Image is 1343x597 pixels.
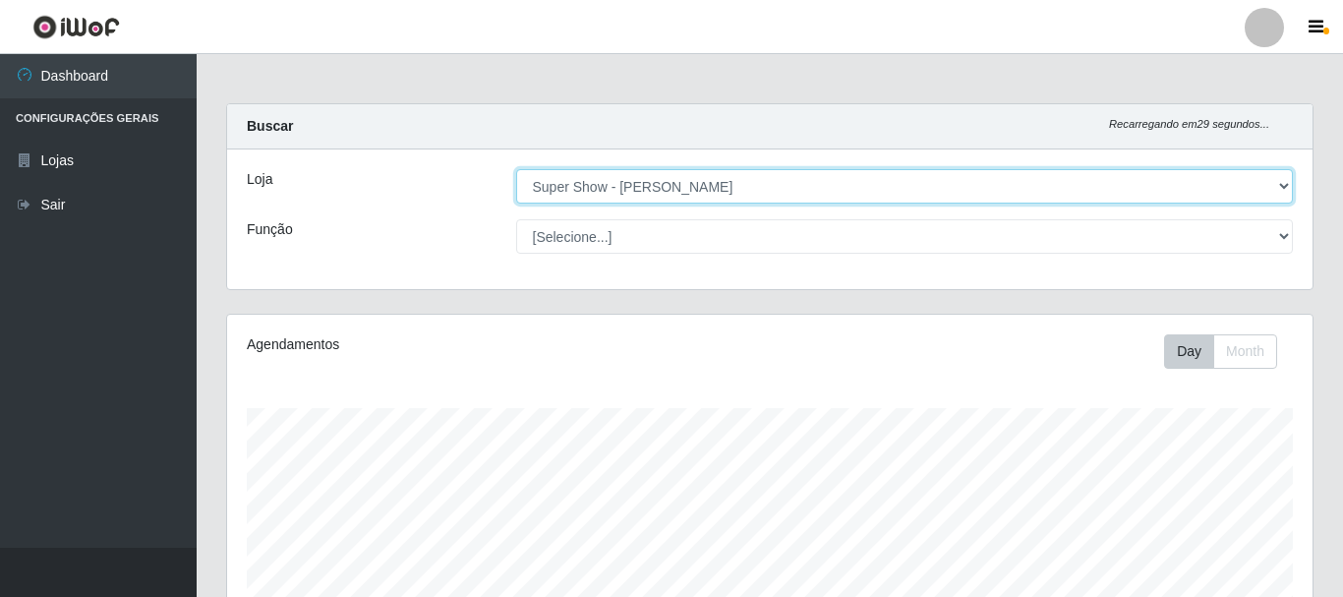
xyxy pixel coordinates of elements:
[247,334,666,355] div: Agendamentos
[1164,334,1293,369] div: Toolbar with button groups
[1164,334,1214,369] button: Day
[1213,334,1277,369] button: Month
[1109,118,1269,130] i: Recarregando em 29 segundos...
[247,169,272,190] label: Loja
[1164,334,1277,369] div: First group
[247,219,293,240] label: Função
[247,118,293,134] strong: Buscar
[32,15,120,39] img: CoreUI Logo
